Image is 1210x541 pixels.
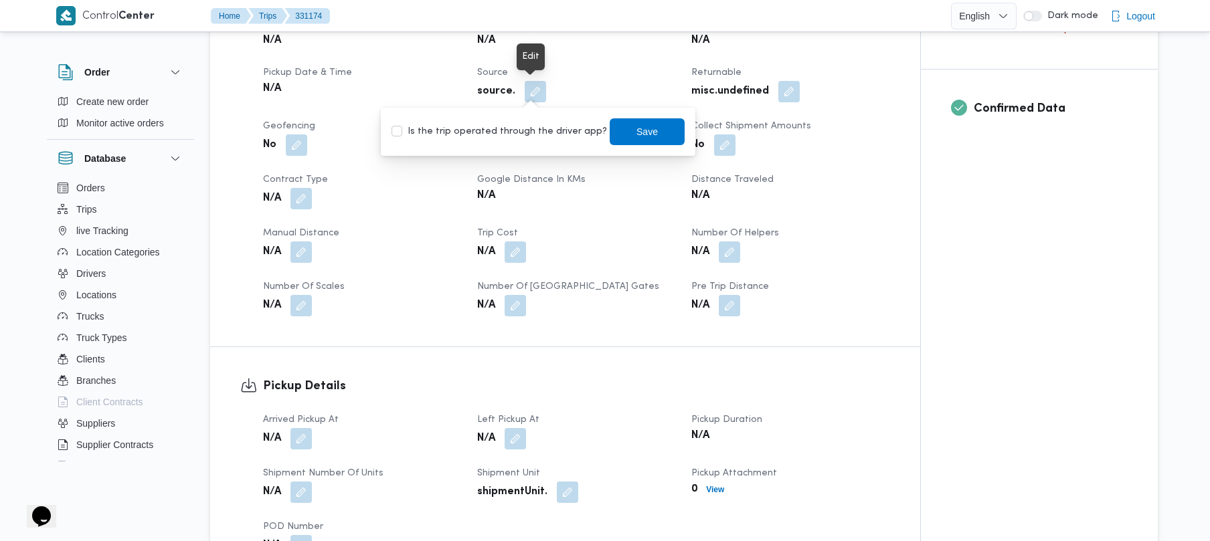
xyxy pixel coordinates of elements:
span: Geofencing [263,122,315,130]
b: No [691,137,705,153]
img: X8yXhbKr1z7QwAAAABJRU5ErkJggg== [56,6,76,25]
button: Location Categories [52,241,189,263]
span: Arrived Pickup At [263,415,339,424]
b: View [706,485,724,494]
button: Supplier Contracts [52,434,189,455]
span: POD Number [263,522,323,531]
iframe: chat widget [13,488,56,528]
span: Pickup Attachment [691,469,777,477]
b: Center [118,11,155,21]
div: Order [47,91,194,139]
b: N/A [263,33,281,49]
button: Trucks [52,306,189,327]
b: N/A [263,431,281,447]
button: Branches [52,370,189,391]
b: N/A [263,191,281,207]
button: Order [58,64,183,80]
span: Save [636,124,658,140]
button: Clients [52,348,189,370]
div: Database [47,177,194,467]
span: Dark mode [1042,11,1098,21]
b: N/A [691,298,709,314]
span: Drivers [76,265,106,282]
span: Google distance in KMs [477,175,586,184]
h3: Order [84,64,110,80]
button: Locations [52,284,189,306]
b: N/A [477,188,495,204]
b: No [263,137,276,153]
label: Is the trip operated through the driver app? [392,124,607,140]
span: Shipment Number of Units [263,469,383,477]
span: Left Pickup At [477,415,539,424]
span: Number of [GEOGRAPHIC_DATA] Gates [477,282,659,291]
b: shipmentUnit. [477,484,547,500]
span: Client Contracts [76,394,143,410]
span: Contract Type [263,175,328,184]
b: N/A [691,244,709,260]
b: N/A [263,244,281,260]
b: N/A [263,298,281,314]
button: Save [610,118,685,145]
b: N/A [691,428,709,444]
h3: Pickup Details [263,377,890,395]
span: Trucks [76,308,104,324]
span: Source [477,68,508,77]
span: Orders [76,180,105,196]
span: Pickup date & time [263,68,352,77]
span: Create new order [76,94,149,110]
button: Client Contracts [52,391,189,413]
span: Returnable [691,68,742,77]
span: live Tracking [76,223,128,239]
button: Trips [248,8,287,24]
span: Manual Distance [263,229,339,237]
span: Suppliers [76,415,115,431]
b: N/A [263,81,281,97]
button: Monitor active orders [52,112,189,134]
button: Drivers [52,263,189,284]
button: Trips [52,199,189,220]
h3: Database [84,150,126,167]
button: Orders [52,177,189,199]
span: Clients [76,351,105,367]
h3: Confirmed Data [974,100,1128,118]
b: N/A [477,244,495,260]
button: Devices [52,455,189,477]
span: Pre Trip Distance [691,282,769,291]
span: Truck Types [76,330,126,346]
span: Logout [1126,8,1155,24]
button: View [701,481,729,498]
span: Devices [76,458,110,474]
button: Suppliers [52,413,189,434]
span: Collect Shipment Amounts [691,122,811,130]
b: misc.undefined [691,84,769,100]
span: Location Categories [76,244,160,260]
button: 331174 [284,8,330,24]
b: source. [477,84,515,100]
span: Monitor active orders [76,115,164,131]
b: N/A [691,33,709,49]
div: Edit [522,49,539,65]
span: Distance Traveled [691,175,774,184]
span: Shipment Unit [477,469,540,477]
b: N/A [477,431,495,447]
span: Trip Cost [477,229,518,237]
span: Locations [76,287,116,303]
button: Home [211,8,251,24]
span: Number of Helpers [691,229,779,237]
span: Supplier Contracts [76,437,153,453]
button: Truck Types [52,327,189,348]
span: Branches [76,372,116,389]
span: Number of Scales [263,282,345,291]
button: Database [58,150,183,167]
button: Create new order [52,91,189,112]
b: 0 [691,481,698,498]
button: Logout [1105,3,1160,29]
b: N/A [477,33,495,49]
span: Pickup Duration [691,415,762,424]
b: N/A [477,298,495,314]
button: live Tracking [52,220,189,241]
span: Trips [76,201,97,217]
b: N/A [691,188,709,204]
b: N/A [263,484,281,500]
